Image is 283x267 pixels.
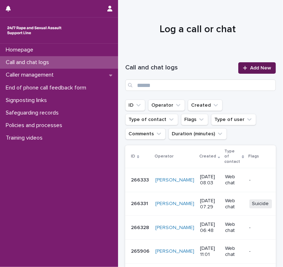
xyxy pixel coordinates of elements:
[225,222,243,234] p: Web chat
[225,246,243,258] p: Web chat
[3,47,39,53] p: Homepage
[125,114,178,125] button: Type of contact
[131,223,151,231] p: 266328
[200,174,219,186] p: [DATE] 08:03
[250,65,271,71] span: Add New
[249,177,281,183] p: -
[3,72,59,78] p: Caller management
[211,114,256,125] button: Type of user
[3,59,55,66] p: Call and chat logs
[3,135,48,141] p: Training videos
[200,222,219,234] p: [DATE] 06:48
[131,199,150,207] p: 266331
[125,23,270,36] h1: Log a call or chat
[155,225,194,231] a: [PERSON_NAME]
[200,198,219,210] p: [DATE] 07:29
[125,99,145,111] button: ID
[199,152,216,160] p: Created
[148,99,185,111] button: Operator
[3,122,68,129] p: Policies and processes
[3,84,92,91] p: End of phone call feedback form
[155,152,174,160] p: Operator
[238,62,276,74] a: Add New
[181,114,208,125] button: Flags
[155,177,194,183] a: [PERSON_NAME]
[169,128,227,140] button: Duration (minutes)
[125,128,166,140] button: Comments
[3,97,53,104] p: Signposting links
[225,174,243,186] p: Web chat
[249,199,272,208] span: Suicide
[249,248,281,254] p: -
[249,225,281,231] p: -
[225,198,243,210] p: Web chat
[200,246,219,258] p: [DATE] 11:01
[6,23,63,38] img: rhQMoQhaT3yELyF149Cw
[155,201,194,207] a: [PERSON_NAME]
[3,110,64,116] p: Safeguarding records
[131,152,135,160] p: ID
[131,247,151,254] p: 265906
[125,64,234,72] h1: Call and chat logs
[224,147,240,166] p: Type of contact
[188,99,223,111] button: Created
[249,152,259,160] p: Flags
[125,79,276,91] input: Search
[155,248,194,254] a: [PERSON_NAME]
[131,176,150,183] p: 266333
